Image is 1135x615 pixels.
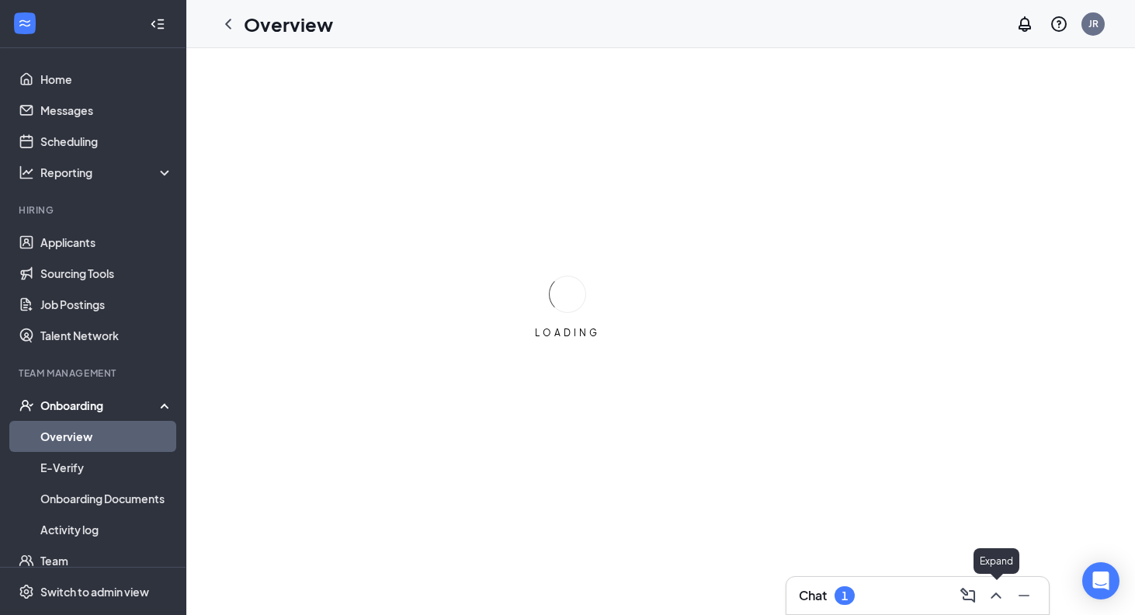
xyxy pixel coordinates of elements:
a: Overview [40,421,173,452]
a: Sourcing Tools [40,258,173,289]
svg: ChevronLeft [219,15,238,33]
button: ChevronUp [984,583,1008,608]
a: Applicants [40,227,173,258]
svg: ComposeMessage [959,586,977,605]
a: Scheduling [40,126,173,157]
svg: QuestionInfo [1050,15,1068,33]
a: Job Postings [40,289,173,320]
svg: Analysis [19,165,34,180]
div: JR [1088,17,1099,30]
svg: Notifications [1015,15,1034,33]
div: Open Intercom Messenger [1082,562,1119,599]
h3: Chat [799,587,827,604]
div: 1 [842,589,848,603]
div: Expand [974,548,1019,574]
svg: Settings [19,584,34,599]
a: Talent Network [40,320,173,351]
svg: Minimize [1015,586,1033,605]
a: Onboarding Documents [40,483,173,514]
svg: WorkstreamLogo [17,16,33,31]
a: E-Verify [40,452,173,483]
svg: ChevronUp [987,586,1005,605]
div: Reporting [40,165,174,180]
svg: UserCheck [19,398,34,413]
div: Team Management [19,367,170,380]
button: Minimize [1012,583,1036,608]
div: LOADING [529,326,606,339]
svg: Collapse [150,16,165,32]
a: Team [40,545,173,576]
a: Activity log [40,514,173,545]
a: Messages [40,95,173,126]
div: Onboarding [40,398,160,413]
a: Home [40,64,173,95]
button: ComposeMessage [956,583,981,608]
div: Hiring [19,203,170,217]
h1: Overview [244,11,333,37]
div: Switch to admin view [40,584,149,599]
